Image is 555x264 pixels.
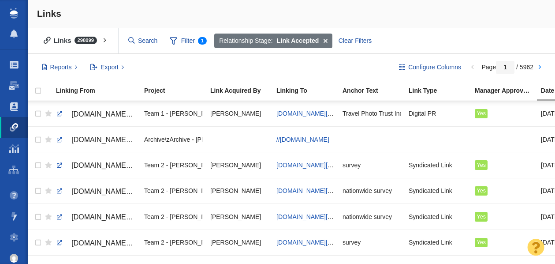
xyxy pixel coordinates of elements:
[409,109,436,117] span: Digital PR
[477,239,486,245] span: Yes
[210,109,261,117] span: [PERSON_NAME]
[276,136,329,143] a: //[DOMAIN_NAME]
[481,64,533,71] span: Page / 5962
[71,188,146,195] span: [DOMAIN_NAME][URL]
[405,101,471,127] td: Digital PR
[477,188,486,194] span: Yes
[409,213,452,221] span: Syndicated Link
[10,254,19,263] img: 4d4450a2c5952a6e56f006464818e682
[144,104,202,123] div: Team 1 - [PERSON_NAME] | [PERSON_NAME] | [PERSON_NAME]\Veracity (FLIP & Canopy)\Full Frame Insura...
[471,230,537,255] td: Yes
[71,162,146,169] span: [DOMAIN_NAME][URL]
[71,239,146,247] span: [DOMAIN_NAME][URL]
[50,63,72,72] span: Reports
[165,33,212,49] span: Filter
[56,87,143,94] div: Linking From
[409,238,452,246] span: Syndicated Link
[71,213,146,221] span: [DOMAIN_NAME][URL]
[56,107,136,122] a: [DOMAIN_NAME][URL]
[276,110,342,117] a: [DOMAIN_NAME][URL]
[343,181,401,200] div: nationwide survey
[144,87,209,94] div: Project
[405,230,471,255] td: Syndicated Link
[144,181,202,200] div: Team 2 - [PERSON_NAME] | [PERSON_NAME] | [PERSON_NAME]\The Storage Center\The Storage Center - Di...
[471,101,537,127] td: Yes
[343,104,401,123] div: Travel Photo Trust Index from Full Frame Insurance
[409,87,474,95] a: Link Type
[144,155,202,174] div: Team 2 - [PERSON_NAME] | [PERSON_NAME] | [PERSON_NAME]\The Storage Center\The Storage Center - Di...
[475,87,540,94] div: Manager Approved Link?
[71,136,146,143] span: [DOMAIN_NAME][URL]
[86,60,129,75] button: Export
[210,238,261,246] span: [PERSON_NAME]
[144,233,202,252] div: Team 2 - [PERSON_NAME] | [PERSON_NAME] | [PERSON_NAME]\The Storage Center\The Storage Center - Di...
[477,110,486,117] span: Yes
[276,87,342,95] a: Linking To
[405,204,471,230] td: Syndicated Link
[276,213,342,220] a: [DOMAIN_NAME][URL]
[56,132,136,147] a: [DOMAIN_NAME][URL]
[206,152,272,178] td: Taylor Tomita
[408,63,461,72] span: Configure Columns
[144,130,202,149] div: Archive\zArchive - [PERSON_NAME]\[PERSON_NAME] - [US_STATE][GEOGRAPHIC_DATA] HPU\[PERSON_NAME] - ...
[409,87,474,94] div: Link Type
[206,204,272,230] td: Taylor Tomita
[343,87,408,95] a: Anchor Text
[477,214,486,220] span: Yes
[56,210,136,225] a: [DOMAIN_NAME][URL]
[37,60,82,75] button: Reports
[405,178,471,204] td: Syndicated Link
[343,207,401,226] div: nationwide survey
[276,87,342,94] div: Linking To
[56,158,136,173] a: [DOMAIN_NAME][URL]
[71,110,146,118] span: [DOMAIN_NAME][URL]
[276,239,342,246] a: [DOMAIN_NAME][URL]
[343,87,408,94] div: Anchor Text
[206,230,272,255] td: Taylor Tomita
[101,63,118,72] span: Export
[475,87,540,95] a: Manager Approved Link?
[219,36,272,45] span: Relationship Stage:
[210,87,276,95] a: Link Acquired By
[405,152,471,178] td: Syndicated Link
[409,187,452,195] span: Syndicated Link
[471,178,537,204] td: Yes
[471,204,537,230] td: Yes
[56,184,136,199] a: [DOMAIN_NAME][URL]
[144,207,202,226] div: Team 2 - [PERSON_NAME] | [PERSON_NAME] | [PERSON_NAME]\The Storage Center\The Storage Center - Di...
[343,155,401,174] div: survey
[206,178,272,204] td: Taylor Tomita
[276,187,342,194] a: [DOMAIN_NAME][URL]
[333,34,376,49] div: Clear Filters
[56,236,136,251] a: [DOMAIN_NAME][URL]
[277,36,319,45] strong: Link Accepted
[125,33,162,49] input: Search
[37,8,61,19] span: Links
[210,87,276,94] div: Link Acquired By
[477,162,486,168] span: Yes
[210,161,261,169] span: [PERSON_NAME]
[56,87,143,95] a: Linking From
[409,161,452,169] span: Syndicated Link
[276,162,342,169] a: [DOMAIN_NAME][URL]
[471,152,537,178] td: Yes
[198,37,207,45] span: 1
[206,101,272,127] td: Jim Miller
[210,213,261,221] span: [PERSON_NAME]
[343,233,401,252] div: survey
[10,8,18,19] img: buzzstream_logo_iconsimple.png
[210,187,261,195] span: [PERSON_NAME]
[394,60,466,75] button: Configure Columns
